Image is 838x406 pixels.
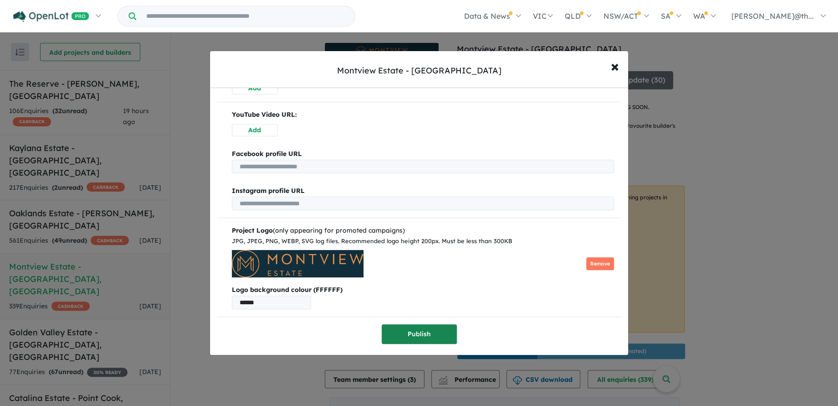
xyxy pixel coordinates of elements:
b: Facebook profile URL [232,150,302,158]
div: (only appearing for promoted campaigns) [232,225,614,236]
button: Publish [382,324,457,344]
b: Instagram profile URL [232,187,305,195]
input: Try estate name, suburb, builder or developer [138,6,353,26]
img: Openlot PRO Logo White [13,11,89,22]
span: × [611,56,619,76]
button: Remove [586,257,614,271]
button: Add [232,124,278,136]
span: [PERSON_NAME]@th... [731,11,814,21]
img: Montview%20Estate%20-%20Craigieburn%20Logo.jpg [232,250,363,277]
p: YouTube Video URL: [232,109,614,120]
b: Logo background colour (FFFFFF) [232,285,614,296]
b: Project Logo [232,226,273,234]
div: Montview Estate - [GEOGRAPHIC_DATA] [337,65,501,77]
div: JPG, JPEG, PNG, WEBP, SVG log files. Recommended logo height 200px. Must be less than 300KB [232,236,614,246]
button: Add [232,82,278,94]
